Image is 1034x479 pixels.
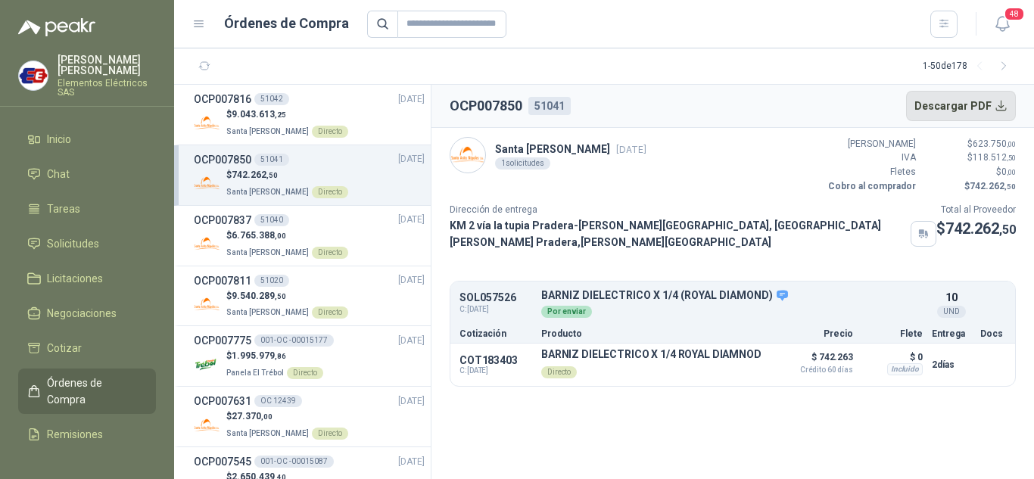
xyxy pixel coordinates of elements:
[925,165,1016,179] p: $
[232,291,286,301] span: 9.540.289
[47,131,71,148] span: Inicio
[194,212,251,229] h3: OCP007837
[275,292,286,300] span: ,50
[254,275,289,287] div: 51020
[528,97,571,115] div: 51041
[925,151,1016,165] p: $
[1007,140,1016,148] span: ,00
[226,229,348,243] p: $
[47,426,103,443] span: Remisiones
[973,138,1016,149] span: 623.750
[194,351,220,378] img: Company Logo
[825,151,916,165] p: IVA
[825,165,916,179] p: Fletes
[275,110,286,119] span: ,25
[459,354,532,366] p: COT183403
[932,329,971,338] p: Entrega
[194,110,220,136] img: Company Logo
[999,222,1016,237] span: ,50
[254,154,289,166] div: 51041
[18,229,156,258] a: Solicitudes
[18,369,156,414] a: Órdenes de Compra
[541,348,761,360] p: BARNIZ DIELECTRICO X 1/4 ROYAL DIAMNOD
[932,356,971,374] p: 2 días
[495,157,550,170] div: 1 solicitudes
[495,141,646,157] p: Santa [PERSON_NAME]
[226,289,348,303] p: $
[312,186,348,198] div: Directo
[777,329,853,338] p: Precio
[450,138,485,173] img: Company Logo
[398,92,425,107] span: [DATE]
[266,171,278,179] span: ,50
[194,212,425,260] a: OCP00783751040[DATE] Company Logo$6.765.388,00Santa [PERSON_NAME]Directo
[287,367,323,379] div: Directo
[194,151,425,199] a: OCP00785051041[DATE] Company Logo$742.262,50Santa [PERSON_NAME]Directo
[1007,154,1016,162] span: ,50
[450,203,936,217] p: Dirección de entrega
[194,91,251,107] h3: OCP007816
[232,170,278,180] span: 742.262
[541,366,577,378] div: Directo
[226,409,348,424] p: $
[226,429,309,437] span: Santa [PERSON_NAME]
[459,292,532,303] p: SOL057526
[450,217,905,250] p: KM 2 vía la tupia Pradera-[PERSON_NAME][GEOGRAPHIC_DATA], [GEOGRAPHIC_DATA][PERSON_NAME] Pradera ...
[616,144,646,155] span: [DATE]
[937,306,966,318] div: UND
[47,235,99,252] span: Solicitudes
[194,91,425,138] a: OCP00781651042[DATE] Company Logo$9.043.613,25Santa [PERSON_NAME]Directo
[970,181,1016,191] span: 742.262
[18,299,156,328] a: Negociaciones
[459,366,532,375] span: C: [DATE]
[232,350,286,361] span: 1.995.979
[398,394,425,409] span: [DATE]
[541,306,592,318] div: Por enviar
[777,366,853,374] span: Crédito 60 días
[224,13,349,34] h1: Órdenes de Compra
[47,340,82,356] span: Cotizar
[261,412,273,421] span: ,00
[232,109,286,120] span: 9.043.613
[194,393,425,440] a: OCP007631OC 12439[DATE] Company Logo$27.370,00Santa [PERSON_NAME]Directo
[194,272,425,320] a: OCP00781151020[DATE] Company Logo$9.540.289,50Santa [PERSON_NAME]Directo
[312,247,348,259] div: Directo
[18,18,95,36] img: Logo peakr
[989,11,1016,38] button: 48
[312,126,348,138] div: Directo
[19,61,48,90] img: Company Logo
[459,303,532,316] span: C: [DATE]
[254,214,289,226] div: 51040
[18,420,156,449] a: Remisiones
[254,456,334,468] div: 001-OC -00015087
[226,308,309,316] span: Santa [PERSON_NAME]
[226,188,309,196] span: Santa [PERSON_NAME]
[194,332,251,349] h3: OCP007775
[194,291,220,317] img: Company Logo
[923,54,1016,79] div: 1 - 50 de 178
[47,270,103,287] span: Licitaciones
[980,329,1006,338] p: Docs
[18,125,156,154] a: Inicio
[18,264,156,293] a: Licitaciones
[945,289,958,306] p: 10
[226,168,348,182] p: $
[226,369,284,377] span: Panela El Trébol
[825,137,916,151] p: [PERSON_NAME]
[47,166,70,182] span: Chat
[254,395,302,407] div: OC 12439
[936,203,1016,217] p: Total al Proveedor
[47,201,80,217] span: Tareas
[1001,166,1016,177] span: 0
[18,334,156,362] a: Cotizar
[194,151,251,168] h3: OCP007850
[47,375,142,408] span: Órdenes de Compra
[194,170,220,197] img: Company Logo
[541,289,923,303] p: BARNIZ DIELECTRICO X 1/4 (ROYAL DIAMOND)
[194,453,251,470] h3: OCP007545
[47,305,117,322] span: Negociaciones
[194,332,425,380] a: OCP007775001-OC -00015177[DATE] Company Logo$1.995.979,86Panela El TrébolDirecto
[254,334,334,347] div: 001-OC -00015177
[254,93,289,105] div: 51042
[825,179,916,194] p: Cobro al comprador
